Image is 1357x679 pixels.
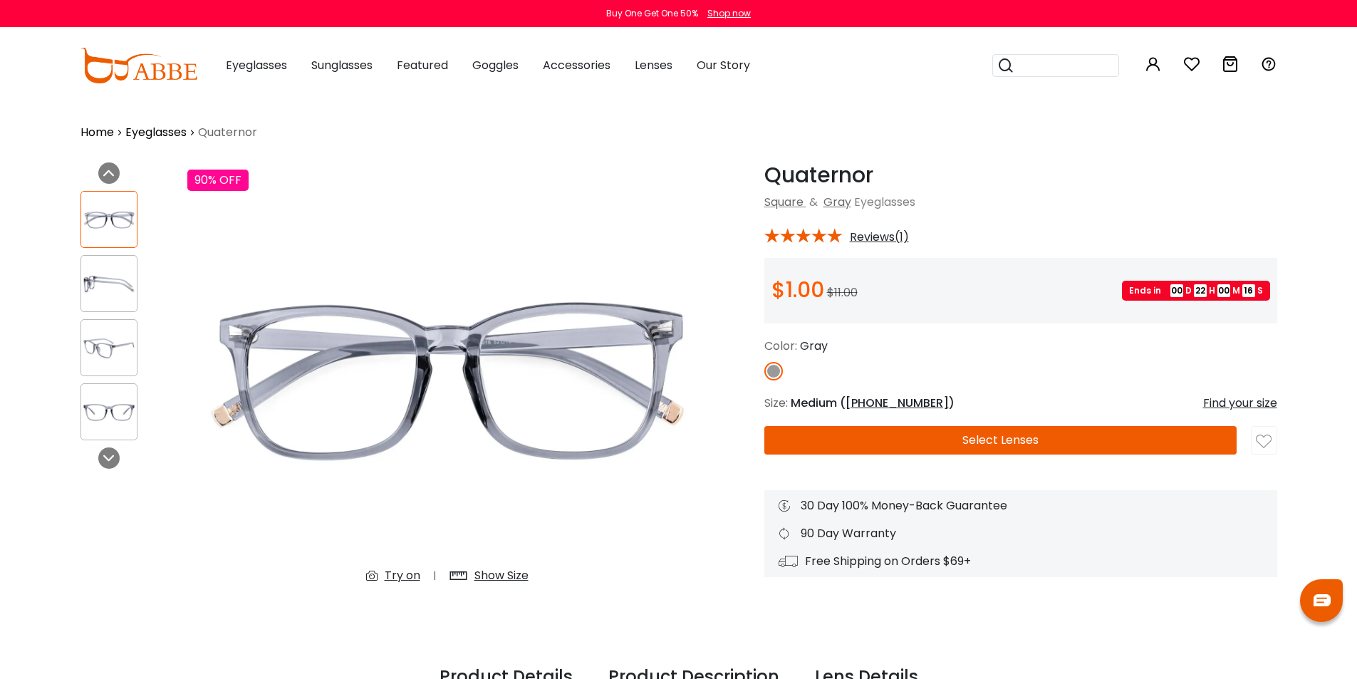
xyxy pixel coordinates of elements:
span: [PHONE_NUMBER] [846,395,949,411]
span: Reviews(1) [850,231,909,244]
span: Quaternor [198,124,257,141]
span: 00 [1217,284,1230,297]
img: abbeglasses.com [80,48,197,83]
span: Color: [764,338,797,354]
span: D [1185,284,1192,297]
img: Quaternor Gray Plastic Eyeglasses , UniversalBridgeFit Frames from ABBE Glasses [81,270,137,298]
img: Quaternor Gray Plastic Eyeglasses , UniversalBridgeFit Frames from ABBE Glasses [81,334,137,362]
img: like [1256,434,1272,450]
span: Size: [764,395,788,411]
div: 90% OFF [187,170,249,191]
button: Select Lenses [764,426,1237,455]
h1: Quaternor [764,162,1277,188]
span: H [1209,284,1215,297]
span: Gray [800,338,828,354]
div: Find your size [1203,395,1277,412]
div: 90 Day Warranty [779,525,1263,542]
span: Eyeglasses [226,57,287,73]
a: Shop now [700,7,751,19]
div: Free Shipping on Orders $69+ [779,553,1263,570]
div: Try on [385,567,420,584]
span: Featured [397,57,448,73]
a: Gray [823,194,851,210]
img: Quaternor Gray Plastic Eyeglasses , UniversalBridgeFit Frames from ABBE Glasses [81,398,137,426]
span: $11.00 [827,284,858,301]
span: M [1232,284,1240,297]
img: Quaternor Gray Plastic Eyeglasses , UniversalBridgeFit Frames from ABBE Glasses [187,162,707,596]
a: Square [764,194,804,210]
img: chat [1314,594,1331,606]
span: & [806,194,821,210]
a: Home [80,124,114,141]
span: S [1257,284,1263,297]
span: Our Story [697,57,750,73]
div: Shop now [707,7,751,20]
span: 16 [1242,284,1255,297]
span: $1.00 [771,274,824,305]
div: Buy One Get One 50% [606,7,698,20]
img: Quaternor Gray Plastic Eyeglasses , UniversalBridgeFit Frames from ABBE Glasses [81,206,137,234]
span: 22 [1194,284,1207,297]
a: Eyeglasses [125,124,187,141]
span: Lenses [635,57,672,73]
div: Show Size [474,567,529,584]
span: Ends in [1129,284,1168,297]
span: 00 [1170,284,1183,297]
span: Eyeglasses [854,194,915,210]
span: Accessories [543,57,610,73]
span: Sunglasses [311,57,373,73]
div: 30 Day 100% Money-Back Guarantee [779,497,1263,514]
span: Medium ( ) [791,395,955,411]
span: Goggles [472,57,519,73]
